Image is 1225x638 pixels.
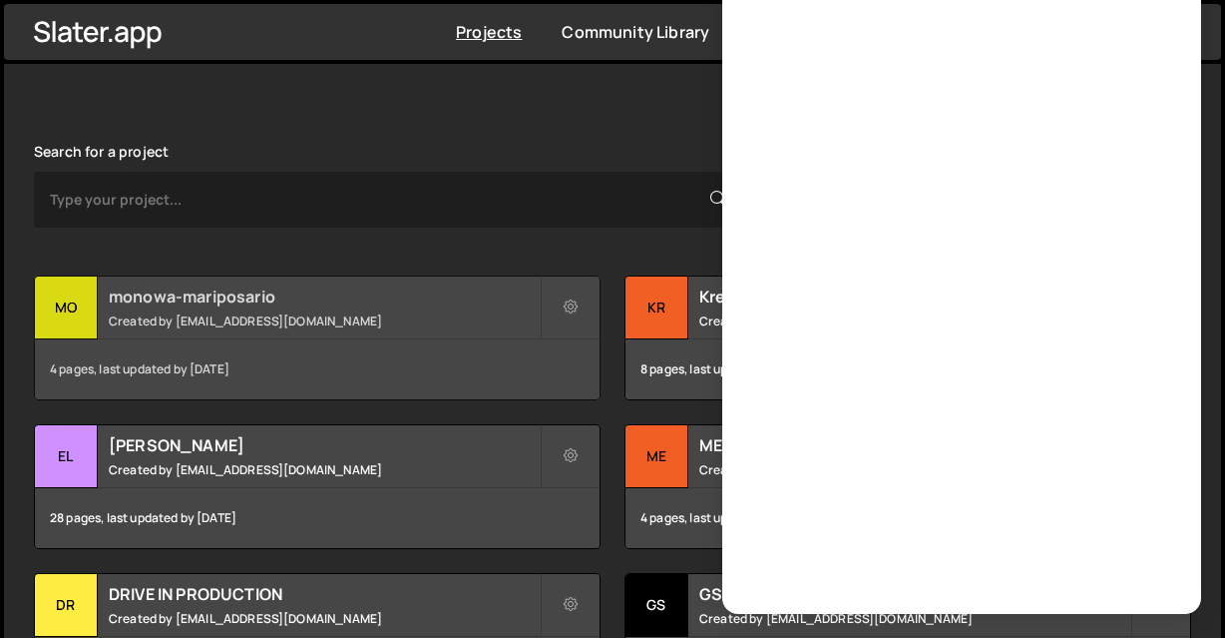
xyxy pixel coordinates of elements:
h2: MEETEE [699,434,1130,456]
a: mo monowa-mariposario Created by [EMAIL_ADDRESS][DOMAIN_NAME] 4 pages, last updated by [DATE] [34,276,601,400]
small: Created by [EMAIL_ADDRESS][DOMAIN_NAME] [699,313,1130,329]
div: 8 pages, last updated by about [DATE] [625,339,1190,399]
a: Kr Kreizhfit Created by [EMAIL_ADDRESS][DOMAIN_NAME] 8 pages, last updated by about [DATE] [624,276,1191,400]
input: Type your project... [34,172,742,228]
div: ME [625,425,688,488]
div: mo [35,277,98,339]
h2: [PERSON_NAME] [109,434,540,456]
div: el [35,425,98,488]
h2: monowa-mariposario [109,286,540,308]
h2: Kreizhfit [699,286,1130,308]
div: 4 pages, last updated by [DATE] [625,488,1190,548]
a: el [PERSON_NAME] Created by [EMAIL_ADDRESS][DOMAIN_NAME] 28 pages, last updated by [DATE] [34,424,601,549]
a: Projects [456,21,522,43]
h2: GSAP PROMPT 1 [699,583,1130,605]
div: GS [625,574,688,637]
div: Kr [625,277,688,339]
small: Created by [EMAIL_ADDRESS][DOMAIN_NAME] [109,461,540,478]
div: 4 pages, last updated by [DATE] [35,339,600,399]
small: Created by [EMAIL_ADDRESS][DOMAIN_NAME] [109,313,540,329]
small: Created by [EMAIL_ADDRESS][DOMAIN_NAME] [699,610,1130,627]
a: ME MEETEE Created by [EMAIL_ADDRESS][DOMAIN_NAME] 4 pages, last updated by [DATE] [624,424,1191,549]
label: Search for a project [34,144,169,160]
div: 28 pages, last updated by [DATE] [35,488,600,548]
a: Community Library [562,21,709,43]
div: DR [35,574,98,637]
small: Created by [EMAIL_ADDRESS][DOMAIN_NAME] [109,610,540,627]
h2: DRIVE IN PRODUCTION [109,583,540,605]
small: Created by [EMAIL_ADDRESS][DOMAIN_NAME] [699,461,1130,478]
